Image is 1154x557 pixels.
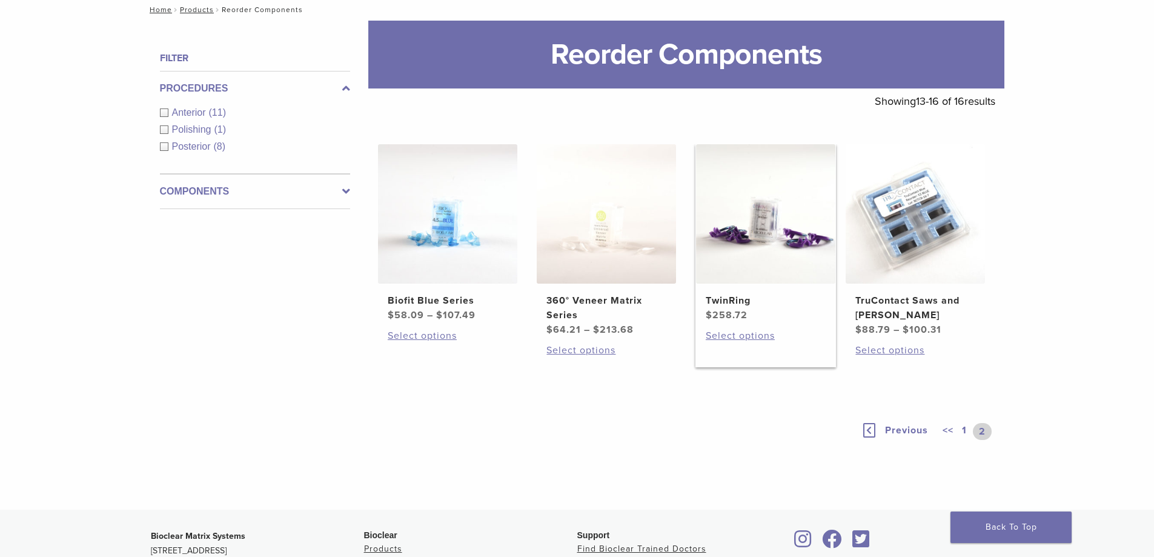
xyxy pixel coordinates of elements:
span: $ [436,309,443,321]
img: TruContact Saws and Sanders [846,144,985,284]
img: Biofit Blue Series [378,144,517,284]
a: Home [146,5,172,14]
span: – [584,324,590,336]
h2: TruContact Saws and [PERSON_NAME] [855,293,975,322]
span: Previous [885,424,928,436]
span: 13-16 of 16 [916,95,964,108]
a: TruContact Saws and SandersTruContact Saws and [PERSON_NAME] [845,144,986,337]
h2: TwinRing [706,293,826,308]
span: $ [855,324,862,336]
bdi: 100.31 [903,324,941,336]
label: Procedures [160,81,350,96]
span: – [427,309,433,321]
a: TwinRingTwinRing $258.72 [695,144,837,322]
label: Components [160,184,350,199]
h4: Filter [160,51,350,65]
a: Select options for “TruContact Saws and Sanders” [855,343,975,358]
img: 360° Veneer Matrix Series [537,144,676,284]
span: $ [388,309,394,321]
span: Posterior [172,141,214,152]
span: $ [903,324,909,336]
bdi: 213.68 [593,324,634,336]
a: Biofit Blue SeriesBiofit Blue Series [377,144,519,322]
bdi: 88.79 [855,324,890,336]
a: Find Bioclear Trained Doctors [577,544,706,554]
span: $ [546,324,553,336]
a: Select options for “TwinRing” [706,329,826,343]
span: $ [593,324,600,336]
h2: Biofit Blue Series [388,293,508,308]
a: Bioclear [849,537,874,549]
span: Support [577,530,610,540]
a: << [940,423,956,440]
a: 360° Veneer Matrix Series360° Veneer Matrix Series [536,144,677,337]
span: / [214,7,222,13]
strong: Bioclear Matrix Systems [151,531,245,541]
a: 1 [960,423,969,440]
a: 2 [973,423,992,440]
a: Products [364,544,402,554]
bdi: 258.72 [706,309,748,321]
bdi: 64.21 [546,324,581,336]
span: – [894,324,900,336]
h2: 360° Veneer Matrix Series [546,293,666,322]
img: TwinRing [696,144,835,284]
a: Select options for “Biofit Blue Series” [388,329,508,343]
span: (11) [209,107,226,118]
a: Bioclear [791,537,816,549]
h1: Reorder Components [368,21,1004,88]
bdi: 58.09 [388,309,424,321]
p: Showing results [875,88,995,114]
a: Back To Top [950,512,1072,543]
span: $ [706,309,712,321]
span: / [172,7,180,13]
span: (8) [214,141,226,152]
span: Anterior [172,107,209,118]
bdi: 107.49 [436,309,476,321]
a: Select options for “360° Veneer Matrix Series” [546,343,666,358]
a: Bioclear [818,537,846,549]
span: Bioclear [364,530,397,540]
span: Polishing [172,124,214,135]
a: Products [180,5,214,14]
span: (1) [214,124,226,135]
